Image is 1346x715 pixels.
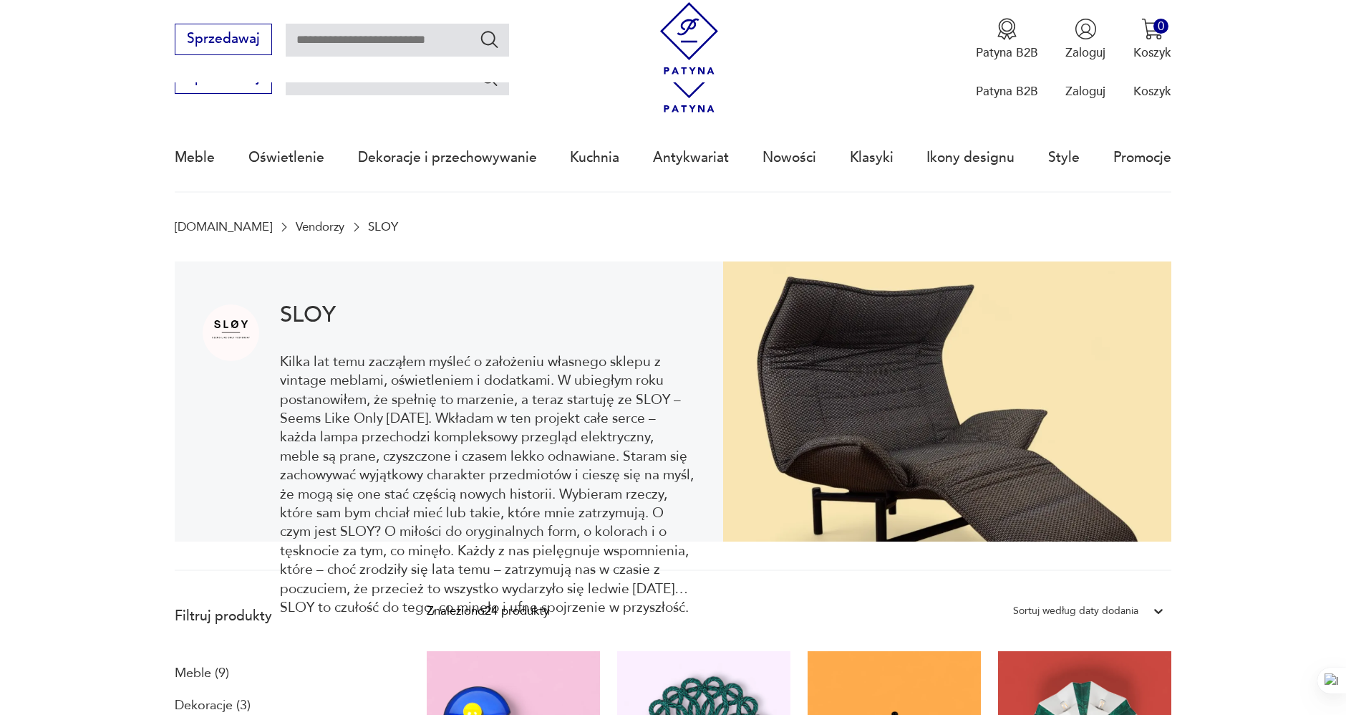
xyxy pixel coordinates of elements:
[175,24,271,55] button: Sprzedawaj
[1133,18,1171,61] button: 0Koszyk
[358,125,537,191] a: Dekoracje i przechowywanie
[1065,83,1105,100] p: Zaloguj
[996,18,1018,40] img: Ikona medalu
[1013,602,1138,620] div: Sortuj według daty dodania
[976,18,1038,61] a: Ikona medaluPatyna B2B
[296,220,344,234] a: Vendorzy
[1133,44,1171,61] p: Koszyk
[653,125,729,191] a: Antykwariat
[850,125,894,191] a: Klasyki
[175,220,272,234] a: [DOMAIN_NAME]
[479,29,500,49] button: Szukaj
[479,67,500,88] button: Szukaj
[570,125,619,191] a: Kuchnia
[175,661,229,686] a: Meble (9)
[175,34,271,46] a: Sprzedawaj
[175,607,385,625] p: Filtruj produkty
[1048,125,1080,191] a: Style
[653,2,725,75] img: Patyna - sklep z meblami i dekoracjami vintage
[926,125,1015,191] a: Ikony designu
[1113,125,1171,191] a: Promocje
[175,125,215,191] a: Meble
[248,125,324,191] a: Oświetlenie
[976,18,1038,61] button: Patyna B2B
[976,44,1038,61] p: Patyna B2B
[723,261,1171,542] img: SLOY
[976,83,1038,100] p: Patyna B2B
[1141,18,1163,40] img: Ikona koszyka
[175,73,271,85] a: Sprzedawaj
[203,304,259,361] img: SLOY
[1065,44,1105,61] p: Zaloguj
[1065,18,1105,61] button: Zaloguj
[762,125,816,191] a: Nowości
[1075,18,1097,40] img: Ikonka użytkownika
[368,220,398,234] p: SLOY
[280,352,695,618] p: Kilka lat temu zacząłem myśleć o założeniu własnego sklepu z vintage meblami, oświetleniem i doda...
[1153,19,1168,34] div: 0
[427,602,549,620] div: Znaleziono 24 produkty
[1133,83,1171,100] p: Koszyk
[280,304,695,325] h1: SLOY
